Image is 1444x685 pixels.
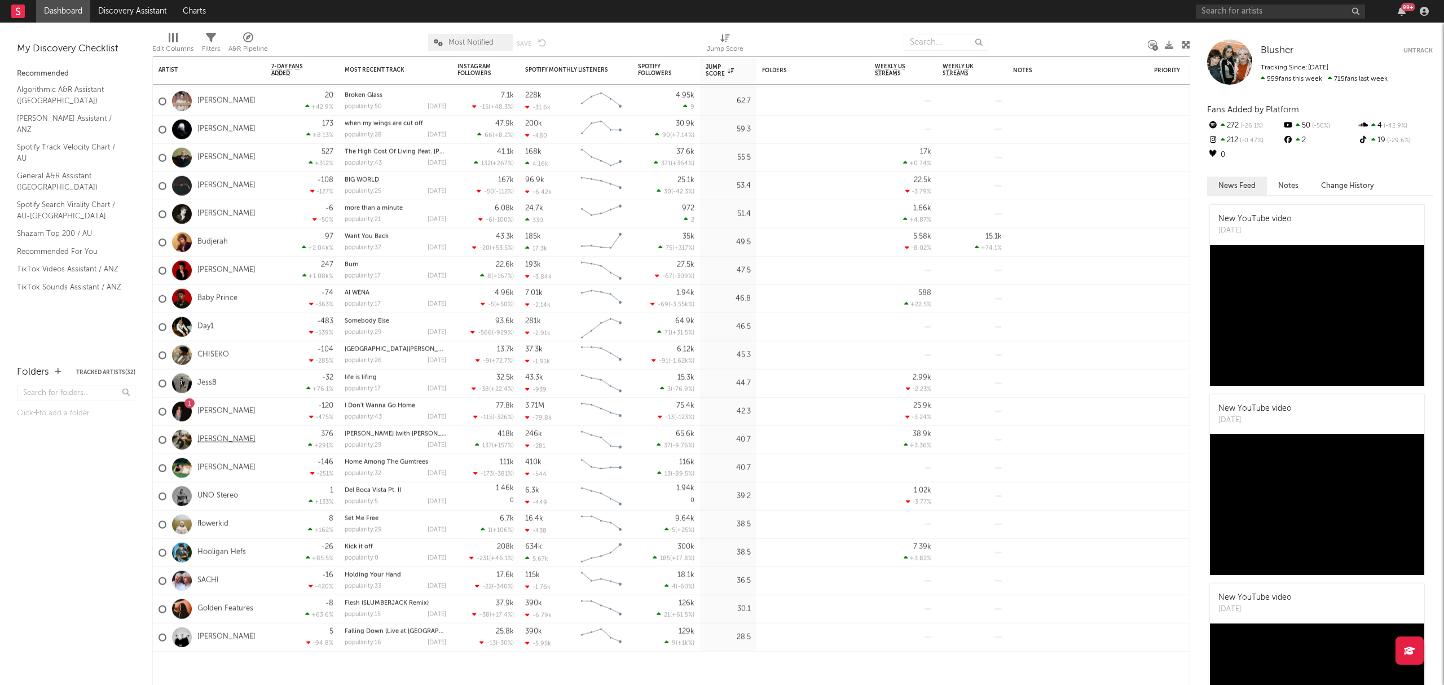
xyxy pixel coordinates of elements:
[480,273,514,280] div: ( )
[483,358,490,365] span: -9
[481,301,514,308] div: ( )
[525,204,543,212] div: 24.7k
[197,209,256,219] a: [PERSON_NAME]
[197,266,256,275] a: [PERSON_NAME]
[448,39,494,46] span: Most Notified
[325,91,333,99] div: 20
[1261,76,1322,82] span: 559 fans this week
[1196,5,1365,19] input: Search for artists
[905,188,931,195] div: -3.79 %
[345,488,401,494] a: Del Boca Vista Pt. II
[197,96,256,106] a: [PERSON_NAME]
[17,366,49,379] div: Folders
[495,317,514,324] div: 93.6k
[302,273,333,280] div: +1.08k %
[202,28,220,61] div: Filters
[675,317,694,324] div: 64.9k
[486,217,492,223] span: -6
[525,301,551,308] div: -2.14k
[576,143,627,172] svg: Chart title
[525,176,544,183] div: 96.9k
[913,374,931,381] div: 2.99k
[576,200,627,228] svg: Chart title
[706,207,751,221] div: 51.4
[1261,64,1328,71] span: Tracking Since: [DATE]
[501,91,514,99] div: 7.1k
[428,358,446,364] div: [DATE]
[487,274,491,280] span: 8
[525,216,543,223] div: 330
[477,188,514,195] div: ( )
[428,132,446,138] div: [DATE]
[491,358,512,365] span: +72.7 %
[683,232,694,240] div: 35k
[322,148,333,155] div: 527
[345,93,446,99] div: Broken Glass
[576,313,627,341] svg: Chart title
[476,357,514,365] div: ( )
[525,357,550,365] div: -1.91k
[906,385,931,393] div: -2.23 %
[197,633,256,642] a: [PERSON_NAME]
[494,330,512,336] span: -929 %
[495,120,514,127] div: 47.9k
[472,385,514,393] div: ( )
[676,289,694,296] div: 1.94k
[706,376,751,390] div: 44.7
[576,172,627,200] svg: Chart title
[197,435,256,445] a: [PERSON_NAME]
[197,463,256,473] a: [PERSON_NAME]
[345,177,446,183] div: BIG WORLD
[517,41,531,47] button: Save
[345,600,429,607] a: Flesh (SLUMBERJACK Remix)
[309,329,333,336] div: -539 %
[525,103,551,111] div: -31.6k
[676,91,694,99] div: 4.95k
[197,181,256,191] a: [PERSON_NAME]
[525,67,610,73] div: Spotify Monthly Listeners
[525,345,543,353] div: 37.3k
[345,149,446,155] div: The High Cost Of Living (feat. Randy Houser)
[495,204,514,212] div: 6.08k
[918,289,931,296] div: 588
[904,34,988,51] input: Search...
[345,160,382,166] div: popularity: 43
[677,374,694,381] div: 15.3k
[345,459,428,466] a: Home Among The Gumtrees
[345,629,473,635] a: Falling Down (Live at [GEOGRAPHIC_DATA])
[325,232,333,240] div: 97
[485,133,492,139] span: 66
[159,67,243,73] div: Artist
[477,131,514,139] div: ( )
[309,357,333,365] div: -285 %
[576,87,627,115] svg: Chart title
[1310,177,1385,195] button: Change History
[345,121,446,127] div: when my wings are cut off
[197,520,228,529] a: flowerkid
[197,407,256,416] a: [PERSON_NAME]
[228,28,268,61] div: A&R Pipeline
[1358,133,1433,148] div: 19
[525,160,548,167] div: 4.16k
[345,104,382,110] div: popularity: 50
[576,115,627,143] svg: Chart title
[17,112,124,135] a: [PERSON_NAME] Assistant / ANZ
[672,133,693,139] span: +7.14 %
[345,188,381,195] div: popularity: 25
[651,357,694,365] div: ( )
[345,205,446,212] div: more than a minute
[345,386,381,392] div: popularity: 17
[345,262,359,268] a: Burn
[309,160,333,167] div: +312 %
[525,261,541,268] div: 193k
[674,245,693,252] span: +317 %
[875,63,914,77] span: Weekly US Streams
[202,42,220,56] div: Filters
[345,358,382,364] div: popularity: 26
[472,103,514,111] div: ( )
[428,330,446,336] div: [DATE]
[197,125,256,134] a: [PERSON_NAME]
[672,330,693,336] span: +31.5 %
[654,160,694,167] div: ( )
[1207,177,1267,195] button: News Feed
